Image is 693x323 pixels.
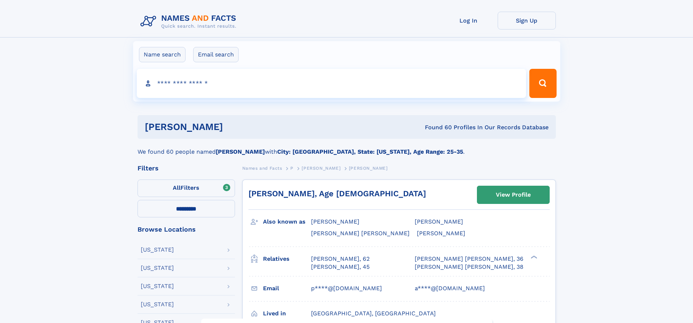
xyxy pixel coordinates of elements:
[141,247,174,253] div: [US_STATE]
[141,302,174,307] div: [US_STATE]
[529,255,538,259] div: ❯
[417,230,465,237] span: [PERSON_NAME]
[311,263,370,271] a: [PERSON_NAME], 45
[439,12,498,29] a: Log In
[138,12,242,31] img: Logo Names and Facts
[141,283,174,289] div: [US_STATE]
[311,218,359,225] span: [PERSON_NAME]
[145,122,324,131] h1: [PERSON_NAME]
[415,255,523,263] a: [PERSON_NAME] [PERSON_NAME], 36
[216,148,265,155] b: [PERSON_NAME]
[263,307,311,320] h3: Lived in
[139,47,186,62] label: Name search
[248,189,426,198] a: [PERSON_NAME], Age [DEMOGRAPHIC_DATA]
[263,216,311,228] h3: Also known as
[529,69,556,98] button: Search Button
[290,166,294,171] span: P
[290,164,294,173] a: P
[311,230,410,237] span: [PERSON_NAME] [PERSON_NAME]
[349,166,388,171] span: [PERSON_NAME]
[477,186,549,204] a: View Profile
[137,69,526,98] input: search input
[138,180,235,197] label: Filters
[311,310,436,317] span: [GEOGRAPHIC_DATA], [GEOGRAPHIC_DATA]
[496,186,531,203] div: View Profile
[138,139,556,156] div: We found 60 people named with .
[138,165,235,172] div: Filters
[242,164,282,173] a: Names and Facts
[302,166,340,171] span: [PERSON_NAME]
[311,255,370,263] a: [PERSON_NAME], 62
[498,12,556,29] a: Sign Up
[193,47,239,62] label: Email search
[277,148,463,155] b: City: [GEOGRAPHIC_DATA], State: [US_STATE], Age Range: 25-35
[324,123,549,131] div: Found 60 Profiles In Our Records Database
[173,184,180,191] span: All
[302,164,340,173] a: [PERSON_NAME]
[138,226,235,233] div: Browse Locations
[263,282,311,295] h3: Email
[415,218,463,225] span: [PERSON_NAME]
[141,265,174,271] div: [US_STATE]
[415,263,523,271] a: [PERSON_NAME] [PERSON_NAME], 38
[263,253,311,265] h3: Relatives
